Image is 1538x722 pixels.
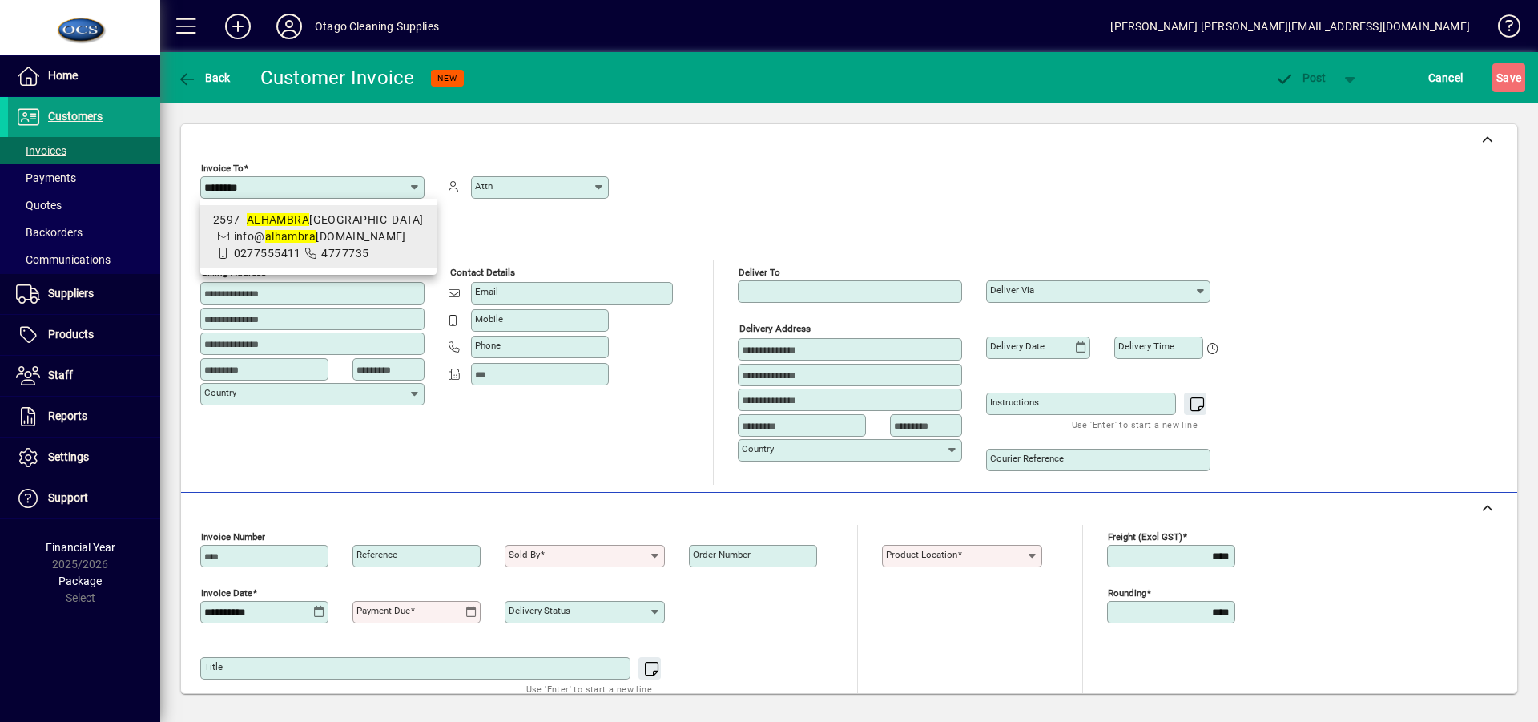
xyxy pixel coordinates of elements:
[265,230,316,243] em: alhambra
[1108,531,1182,543] mat-label: Freight (excl GST)
[475,180,493,192] mat-label: Attn
[990,397,1039,408] mat-label: Instructions
[1496,71,1503,84] span: S
[16,226,83,239] span: Backorders
[1486,3,1518,55] a: Knowledge Base
[201,163,244,174] mat-label: Invoice To
[264,12,315,41] button: Profile
[1110,14,1470,39] div: [PERSON_NAME] [PERSON_NAME][EMAIL_ADDRESS][DOMAIN_NAME]
[8,56,160,96] a: Home
[204,387,236,398] mat-label: Country
[212,12,264,41] button: Add
[48,287,94,300] span: Suppliers
[160,63,248,92] app-page-header-button: Back
[1266,63,1335,92] button: Post
[234,247,301,260] span: 0277555411
[201,531,265,543] mat-label: Invoice number
[990,341,1045,352] mat-label: Delivery date
[177,71,231,84] span: Back
[48,328,94,341] span: Products
[46,541,115,554] span: Financial Year
[1424,63,1468,92] button: Cancel
[48,409,87,422] span: Reports
[173,63,235,92] button: Back
[8,219,160,246] a: Backorders
[8,315,160,355] a: Products
[475,286,498,297] mat-label: Email
[321,247,368,260] span: 4777735
[1496,65,1521,91] span: ave
[8,246,160,273] a: Communications
[48,69,78,82] span: Home
[16,144,66,157] span: Invoices
[886,549,957,560] mat-label: Product location
[247,213,310,226] em: ALHAMBRA
[356,549,397,560] mat-label: Reference
[315,14,439,39] div: Otago Cleaning Supplies
[8,356,160,396] a: Staff
[693,549,751,560] mat-label: Order number
[201,587,252,599] mat-label: Invoice date
[509,549,540,560] mat-label: Sold by
[475,313,503,325] mat-label: Mobile
[356,605,410,616] mat-label: Payment due
[204,661,223,672] mat-label: Title
[8,478,160,518] a: Support
[16,253,111,266] span: Communications
[1492,63,1525,92] button: Save
[1118,341,1174,352] mat-label: Delivery time
[200,205,437,268] mat-option: 2597 - ALHAMBRA OAKS MOTOR LODGE
[58,575,102,587] span: Package
[48,110,103,123] span: Customers
[990,453,1064,464] mat-label: Courier Reference
[48,450,89,463] span: Settings
[742,443,774,454] mat-label: Country
[1072,415,1198,434] mat-hint: Use 'Enter' to start a new line
[1302,71,1310,84] span: P
[1428,65,1464,91] span: Cancel
[509,605,570,616] mat-label: Delivery status
[48,491,88,504] span: Support
[1108,587,1146,599] mat-label: Rounding
[8,164,160,192] a: Payments
[234,230,406,243] span: info@ [DOMAIN_NAME]
[739,267,780,278] mat-label: Deliver To
[990,284,1034,296] mat-label: Deliver via
[8,397,160,437] a: Reports
[1274,71,1327,84] span: ost
[437,73,457,83] span: NEW
[475,340,501,351] mat-label: Phone
[16,171,76,184] span: Payments
[8,192,160,219] a: Quotes
[8,274,160,314] a: Suppliers
[48,369,73,381] span: Staff
[260,65,415,91] div: Customer Invoice
[526,680,652,698] mat-hint: Use 'Enter' to start a new line
[213,212,424,228] div: 2597 - [GEOGRAPHIC_DATA]
[8,137,160,164] a: Invoices
[8,438,160,478] a: Settings
[16,199,62,212] span: Quotes
[403,255,429,280] button: Copy to Delivery address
